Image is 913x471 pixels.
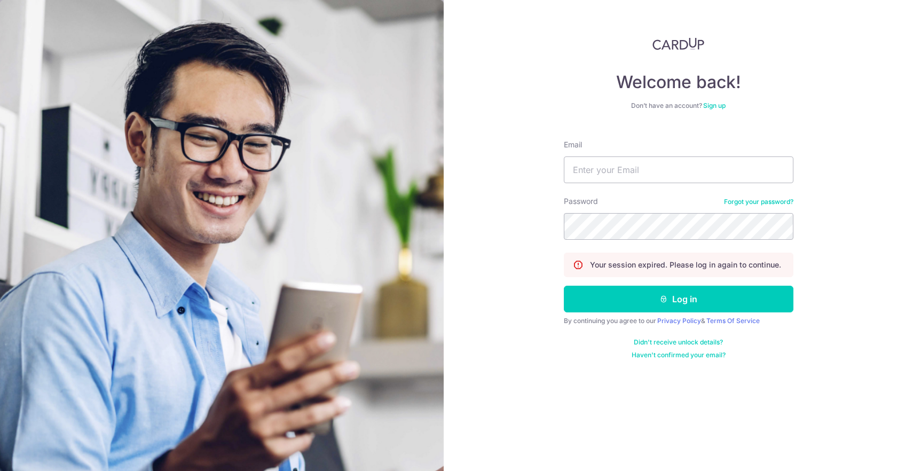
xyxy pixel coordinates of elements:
a: Sign up [703,101,726,109]
div: By continuing you agree to our & [564,317,793,325]
p: Your session expired. Please log in again to continue. [590,260,781,270]
a: Didn't receive unlock details? [634,338,723,347]
button: Log in [564,286,793,312]
img: CardUp Logo [652,37,705,50]
label: Password [564,196,598,207]
a: Privacy Policy [657,317,701,325]
h4: Welcome back! [564,72,793,93]
a: Forgot your password? [724,198,793,206]
a: Haven't confirmed your email? [632,351,726,359]
input: Enter your Email [564,156,793,183]
a: Terms Of Service [706,317,760,325]
label: Email [564,139,582,150]
div: Don’t have an account? [564,101,793,110]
